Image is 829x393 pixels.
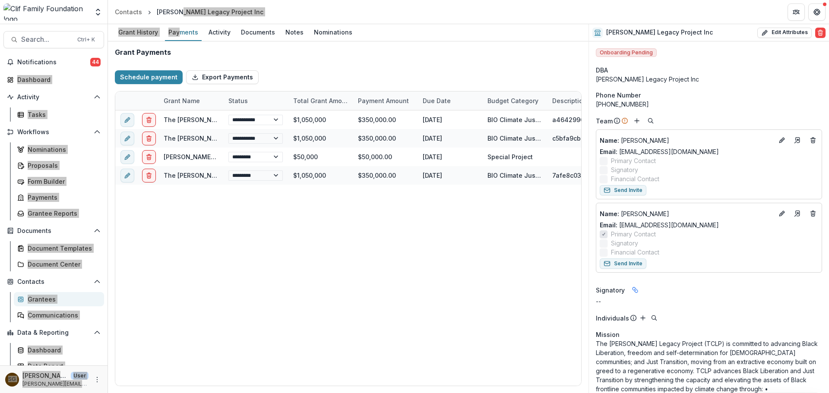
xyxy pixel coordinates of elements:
[288,166,353,185] div: $1,050,000
[596,314,629,323] p: Individuals
[164,153,292,160] a: [PERSON_NAME] Legacy Project Inc - 2025
[14,308,104,322] a: Communications
[600,136,773,145] a: Name: [PERSON_NAME]
[310,26,356,38] div: Nominations
[628,283,642,297] button: Linked binding
[282,24,307,41] a: Notes
[808,135,818,145] button: Deletes
[14,158,104,173] a: Proposals
[115,24,161,41] a: Grant History
[353,91,418,110] div: Payment Amount
[791,207,804,220] a: Go to contact
[600,148,617,155] span: Email:
[17,94,90,101] span: Activity
[158,91,223,110] div: Grant Name
[3,3,89,21] img: Clif Family Foundation logo
[600,209,773,218] a: Name: [PERSON_NAME]
[777,208,787,219] button: Edit
[353,166,418,185] div: $350,000.00
[791,133,804,147] a: Go to contact
[237,26,278,38] div: Documents
[22,371,67,380] p: [PERSON_NAME]
[28,311,97,320] div: Communications
[611,165,638,174] span: Signatory
[600,258,646,269] button: Send Invite
[282,26,307,38] div: Notes
[611,230,656,239] span: Primary Contact
[288,96,353,105] div: Total Grant Amount
[353,96,414,105] div: Payment Amount
[120,150,134,164] button: edit
[552,115,607,124] div: a4642996-2cb8-441a-9b69-2bd13e3f247d
[596,286,625,295] span: Signatory
[3,31,104,48] button: Search...
[157,7,263,16] div: [PERSON_NAME] Legacy Project Inc
[92,374,102,385] button: More
[142,150,156,164] button: delete
[596,48,657,57] span: Onboarding Pending
[632,116,642,126] button: Add
[164,116,273,123] a: The [PERSON_NAME] Legacy Project
[596,116,613,126] p: Team
[353,129,418,148] div: $350,000.00
[547,91,612,110] div: Description
[600,209,773,218] p: [PERSON_NAME]
[3,90,104,104] button: Open Activity
[17,329,90,336] span: Data & Reporting
[111,6,267,18] nav: breadcrumb
[115,7,142,16] div: Contacts
[638,313,648,323] button: Add
[28,244,97,253] div: Document Templates
[164,172,273,179] a: The [PERSON_NAME] Legacy Project
[28,145,97,154] div: Nominations
[757,28,812,38] button: Edit Attributes
[28,193,97,202] div: Payments
[788,3,805,21] button: Partners
[288,110,353,129] div: $1,050,000
[92,3,104,21] button: Open entity switcher
[14,241,104,255] a: Document Templates
[600,136,773,145] p: [PERSON_NAME]
[142,132,156,145] button: delete
[223,96,253,105] div: Status
[596,75,822,84] div: [PERSON_NAME] Legacy Project Inc
[3,72,104,87] a: Dashboard
[288,91,353,110] div: Total Grant Amount
[28,295,97,304] div: Grantees
[310,24,356,41] a: Nominations
[14,190,104,204] a: Payments
[596,66,608,75] span: DBA
[14,343,104,357] a: Dashboard
[815,28,826,38] button: Delete
[142,113,156,127] button: delete
[21,35,72,44] span: Search...
[649,313,659,323] button: Search
[158,96,205,105] div: Grant Name
[17,227,90,235] span: Documents
[28,209,97,218] div: Grantee Reports
[606,29,713,36] h2: [PERSON_NAME] Legacy Project Inc
[596,330,620,339] span: Mission
[353,110,418,129] div: $350,000.00
[165,26,202,38] div: Payments
[186,70,259,84] button: Export Payments
[14,107,104,122] a: Tasks
[487,171,542,180] div: BIO Climate Justice
[120,132,134,145] button: edit
[600,147,719,156] a: Email: [EMAIL_ADDRESS][DOMAIN_NAME]
[596,91,641,100] span: Phone Number
[14,359,104,373] a: Data Report
[17,278,90,286] span: Contacts
[76,35,97,44] div: Ctrl + K
[611,239,638,248] span: Signatory
[487,152,533,161] div: Special Project
[71,372,89,380] p: User
[552,134,607,143] div: c5bfa9cb-2463-4931-bd01-15ce3956838c
[418,129,482,148] div: [DATE]
[17,75,97,84] div: Dashboard
[115,26,161,38] div: Grant History
[596,100,822,109] div: [PHONE_NUMBER]
[205,26,234,38] div: Activity
[596,297,822,306] div: --
[777,135,787,145] button: Edit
